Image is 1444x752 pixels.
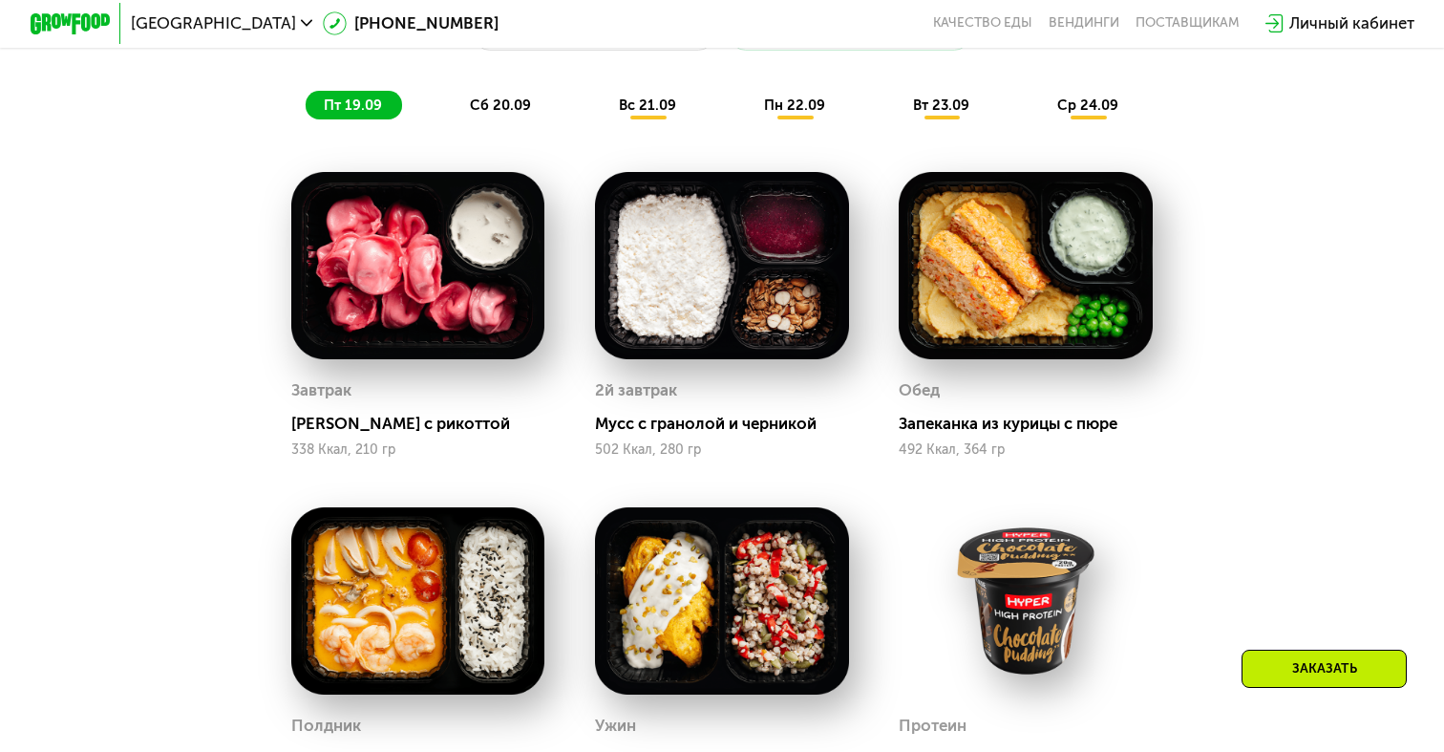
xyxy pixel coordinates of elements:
a: Вендинги [1049,15,1119,32]
div: 338 Ккал, 210 гр [291,442,545,458]
div: Обед [899,376,940,406]
a: [PHONE_NUMBER] [323,11,499,35]
div: Мусс с гранолой и черникой [595,414,865,434]
div: 492 Ккал, 364 гр [899,442,1153,458]
div: Полдник [291,711,361,741]
div: Завтрак [291,376,351,406]
span: вс 21.09 [619,97,676,114]
div: Заказать [1242,650,1407,688]
span: пн 22.09 [764,97,825,114]
div: Ужин [595,711,636,741]
span: вт 23.09 [913,97,969,114]
div: Протеин [899,711,966,741]
a: Качество еды [933,15,1032,32]
div: 2й завтрак [595,376,677,406]
span: пт 19.09 [324,97,382,114]
span: [GEOGRAPHIC_DATA] [131,15,296,32]
div: 502 Ккал, 280 гр [595,442,849,458]
div: поставщикам [1136,15,1240,32]
span: ср 24.09 [1057,97,1118,114]
span: сб 20.09 [470,97,531,114]
div: Личный кабинет [1289,11,1414,35]
div: [PERSON_NAME] с рикоттой [291,414,562,434]
div: Запеканка из курицы с пюре [899,414,1169,434]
